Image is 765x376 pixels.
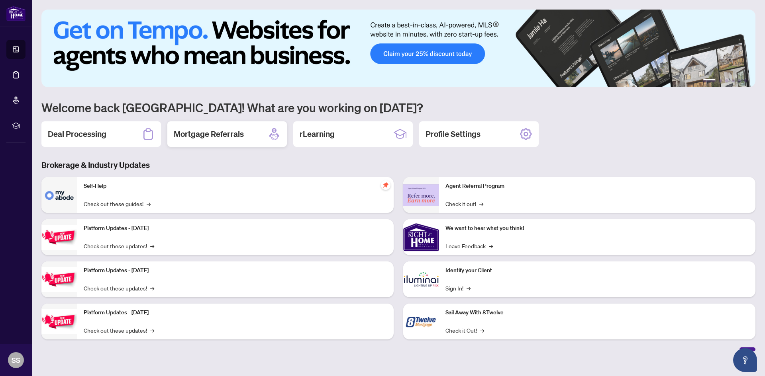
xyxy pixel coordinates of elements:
[6,6,25,21] img: logo
[445,224,749,233] p: We want to hear what you think!
[480,326,484,335] span: →
[732,79,735,82] button: 4
[84,224,387,233] p: Platform Updates - [DATE]
[725,79,728,82] button: 3
[445,199,483,208] a: Check it out!→
[426,129,481,140] h2: Profile Settings
[738,79,741,82] button: 5
[300,129,335,140] h2: rLearning
[41,177,77,213] img: Self-Help
[147,199,151,208] span: →
[403,261,439,297] img: Identify your Client
[12,355,20,366] span: SS
[48,129,106,140] h2: Deal Processing
[41,225,77,250] img: Platform Updates - July 21, 2025
[403,304,439,339] img: Sail Away With 8Twelve
[489,242,493,250] span: →
[84,242,154,250] a: Check out these updates!→
[445,308,749,317] p: Sail Away With 8Twelve
[150,284,154,292] span: →
[84,308,387,317] p: Platform Updates - [DATE]
[150,242,154,250] span: →
[403,219,439,255] img: We want to hear what you think!
[467,284,471,292] span: →
[84,182,387,191] p: Self-Help
[445,326,484,335] a: Check it Out!→
[381,180,390,190] span: pushpin
[41,100,755,115] h1: Welcome back [GEOGRAPHIC_DATA]! What are you working on [DATE]?
[41,309,77,334] img: Platform Updates - June 23, 2025
[41,10,755,87] img: Slide 0
[744,79,747,82] button: 6
[445,266,749,275] p: Identify your Client
[445,242,493,250] a: Leave Feedback→
[719,79,722,82] button: 2
[445,284,471,292] a: Sign In!→
[445,182,749,191] p: Agent Referral Program
[479,199,483,208] span: →
[41,267,77,292] img: Platform Updates - July 8, 2025
[84,199,151,208] a: Check out these guides!→
[174,129,244,140] h2: Mortgage Referrals
[403,184,439,206] img: Agent Referral Program
[41,160,755,171] h3: Brokerage & Industry Updates
[703,79,716,82] button: 1
[150,326,154,335] span: →
[84,284,154,292] a: Check out these updates!→
[84,266,387,275] p: Platform Updates - [DATE]
[733,348,757,372] button: Open asap
[84,326,154,335] a: Check out these updates!→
